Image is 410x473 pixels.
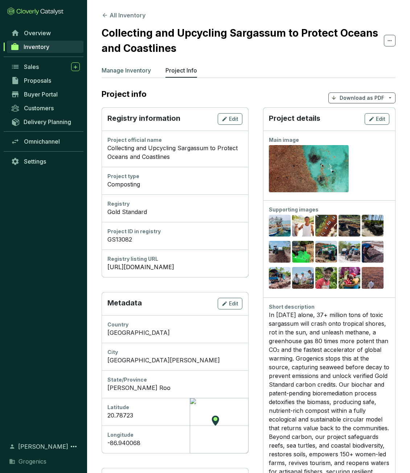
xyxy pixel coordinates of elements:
[107,349,242,356] div: City
[107,136,242,144] div: Project official name
[107,113,180,125] p: Registry information
[107,431,242,439] div: Longitude
[19,457,46,466] span: Grogenics
[107,235,242,244] div: GS13082
[24,118,71,126] span: Delivery Planning
[7,102,83,114] a: Customers
[229,115,238,123] span: Edit
[107,255,242,263] div: Registry listing URL
[24,104,54,112] span: Customers
[218,113,242,125] button: Edit
[107,328,242,337] div: [GEOGRAPHIC_DATA]
[165,66,197,75] p: Project Info
[107,263,242,271] a: [URL][DOMAIN_NAME]
[229,300,238,307] span: Edit
[107,439,242,447] div: -86.940068
[24,77,51,84] span: Proposals
[107,173,242,180] div: Project type
[269,136,389,144] div: Main image
[269,113,320,125] p: Project details
[24,63,39,70] span: Sales
[7,27,83,39] a: Overview
[107,383,242,392] div: [PERSON_NAME] Roo
[107,228,242,235] div: Project ID in registry
[218,298,242,309] button: Edit
[376,115,385,123] span: Edit
[7,61,83,73] a: Sales
[269,303,389,310] div: Short description
[107,200,242,207] div: Registry
[340,94,384,102] p: Download as PDF
[107,298,142,309] p: Metadata
[107,207,242,216] div: Gold Standard
[24,91,58,98] span: Buyer Portal
[107,411,242,420] div: 20.78723
[24,158,46,165] span: Settings
[102,89,154,99] h2: Project info
[102,11,145,20] button: All Inventory
[107,144,242,161] div: Collecting and Upcycling Sargassum to Protect Oceans and Coastlines
[365,113,389,125] button: Edit
[24,138,60,145] span: Omnichannel
[24,29,51,37] span: Overview
[7,88,83,100] a: Buyer Portal
[18,442,68,451] span: [PERSON_NAME]
[107,404,242,411] div: Latitude
[107,321,242,328] div: Country
[102,66,151,75] p: Manage Inventory
[107,376,242,383] div: State/Province
[7,74,83,87] a: Proposals
[107,180,242,189] div: Composting
[7,155,83,168] a: Settings
[7,116,83,128] a: Delivery Planning
[24,43,49,50] span: Inventory
[102,25,384,56] h2: Collecting and Upcycling Sargassum to Protect Oceans and Coastlines
[107,356,242,365] div: [GEOGRAPHIC_DATA][PERSON_NAME]
[269,206,389,213] div: Supporting images
[7,41,83,53] a: Inventory
[7,135,83,148] a: Omnichannel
